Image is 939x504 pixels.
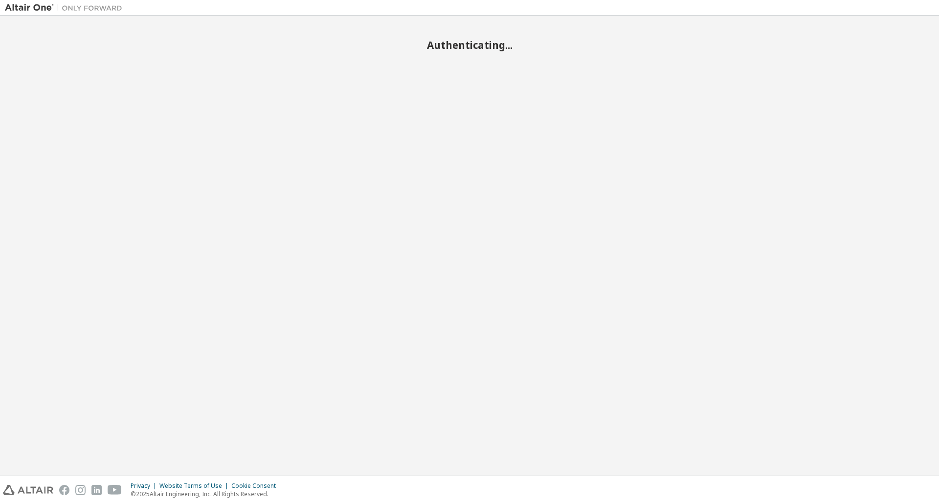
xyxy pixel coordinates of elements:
img: instagram.svg [75,485,86,495]
img: facebook.svg [59,485,69,495]
div: Cookie Consent [231,482,282,490]
div: Privacy [131,482,159,490]
div: Website Terms of Use [159,482,231,490]
img: Altair One [5,3,127,13]
img: altair_logo.svg [3,485,53,495]
h2: Authenticating... [5,39,934,51]
p: © 2025 Altair Engineering, Inc. All Rights Reserved. [131,490,282,498]
img: youtube.svg [108,485,122,495]
img: linkedin.svg [91,485,102,495]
